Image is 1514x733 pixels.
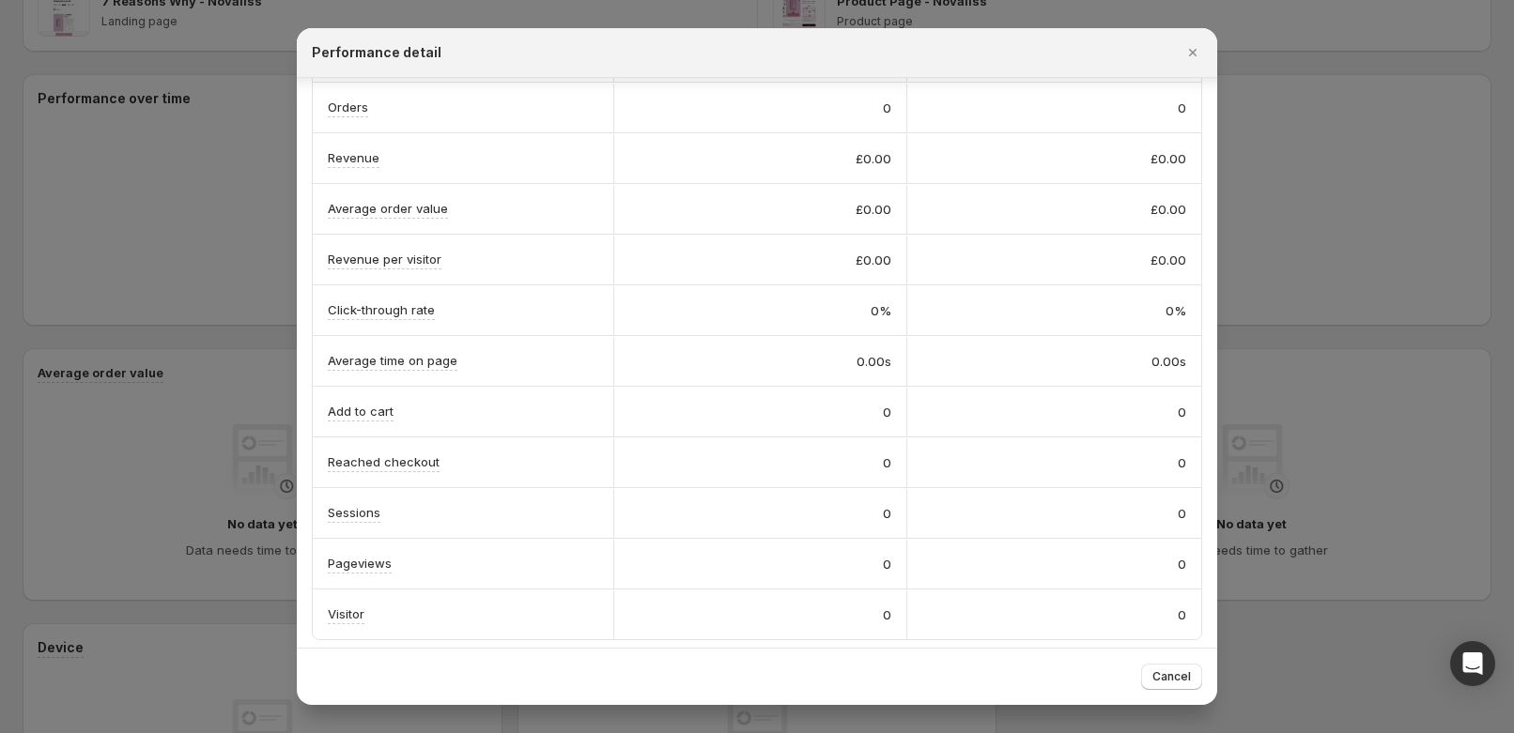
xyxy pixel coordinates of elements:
p: Revenue [328,148,379,167]
p: Add to cart [328,402,394,420]
span: 0 [1178,403,1186,421]
span: £0.00 [1151,200,1186,219]
p: Average time on page [328,351,457,370]
p: Sessions [328,503,380,522]
span: 0 [1178,504,1186,523]
button: Close [1180,39,1206,66]
p: Revenue per visitor [328,250,441,268]
p: Pageviews [328,554,392,573]
div: Open Intercom Messenger [1450,641,1495,686]
span: 0 [883,605,891,624]
span: 0.00s [857,352,891,371]
p: Reached checkout [328,452,440,471]
span: 0 [1178,555,1186,573]
h2: Performance detail [312,43,441,62]
span: 0% [871,301,891,320]
span: 0 [883,99,891,117]
button: Cancel [1141,664,1202,690]
span: 0 [1178,453,1186,472]
p: Click-through rate [328,300,435,319]
span: 0 [883,453,891,472]
span: £0.00 [856,251,891,269]
span: 0 [883,504,891,523]
span: £0.00 [1151,251,1186,269]
p: Orders [328,98,368,116]
span: 0 [1178,99,1186,117]
span: £0.00 [856,200,891,219]
span: 0.00s [1151,352,1186,371]
span: 0 [1178,605,1186,624]
span: 0% [1166,301,1186,320]
span: £0.00 [856,149,891,168]
span: 0 [883,403,891,421]
p: Visitor [328,604,364,623]
span: Cancel [1152,669,1191,684]
span: £0.00 [1151,149,1186,168]
p: Average order value [328,199,448,218]
span: 0 [883,555,891,573]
